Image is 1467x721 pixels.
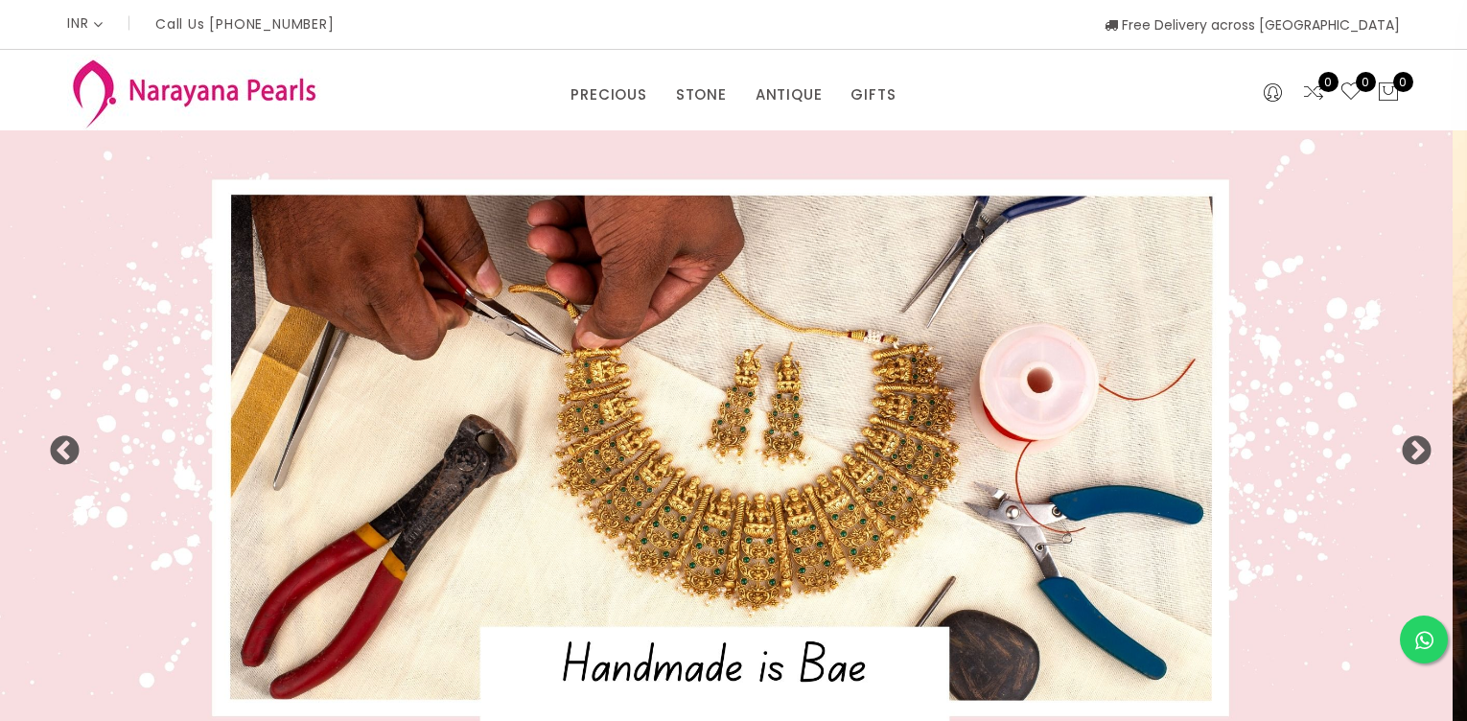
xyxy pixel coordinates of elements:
[1302,81,1325,105] a: 0
[1400,435,1419,454] button: Next
[1377,81,1400,105] button: 0
[1393,72,1413,92] span: 0
[570,81,646,109] a: PRECIOUS
[676,81,727,109] a: STONE
[850,81,896,109] a: GIFTS
[155,17,335,31] p: Call Us [PHONE_NUMBER]
[48,435,67,454] button: Previous
[756,81,823,109] a: ANTIQUE
[1356,72,1376,92] span: 0
[1318,72,1339,92] span: 0
[1105,15,1400,35] span: Free Delivery across [GEOGRAPHIC_DATA]
[1339,81,1362,105] a: 0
